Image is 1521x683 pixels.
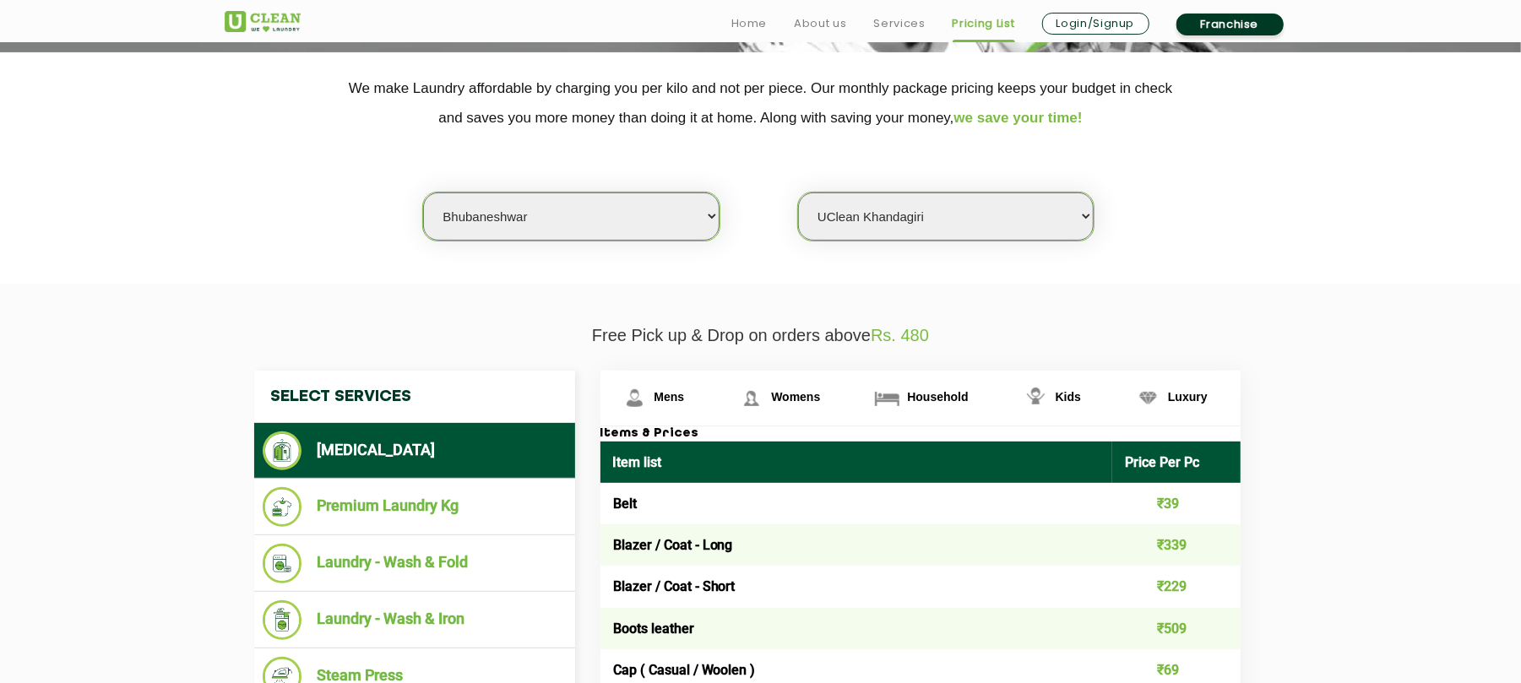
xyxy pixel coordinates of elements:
[1112,608,1241,649] td: ₹509
[225,326,1297,345] p: Free Pick up & Drop on orders above
[1056,390,1081,404] span: Kids
[953,14,1015,34] a: Pricing List
[600,608,1113,649] td: Boots leather
[263,544,567,583] li: Laundry - Wash & Fold
[263,487,302,527] img: Premium Laundry Kg
[600,426,1241,442] h3: Items & Prices
[263,431,302,470] img: Dry Cleaning
[620,383,649,413] img: Mens
[954,110,1083,126] span: we save your time!
[600,566,1113,607] td: Blazer / Coat - Short
[731,14,768,34] a: Home
[794,14,846,34] a: About us
[225,73,1297,133] p: We make Laundry affordable by charging you per kilo and not per piece. Our monthly package pricin...
[1112,524,1241,566] td: ₹339
[600,483,1113,524] td: Belt
[736,383,766,413] img: Womens
[655,390,685,404] span: Mens
[263,487,567,527] li: Premium Laundry Kg
[1176,14,1284,35] a: Franchise
[263,431,567,470] li: [MEDICAL_DATA]
[1112,442,1241,483] th: Price Per Pc
[225,11,301,32] img: UClean Laundry and Dry Cleaning
[1021,383,1051,413] img: Kids
[1112,566,1241,607] td: ₹229
[263,544,302,583] img: Laundry - Wash & Fold
[907,390,968,404] span: Household
[771,390,820,404] span: Womens
[871,326,929,344] span: Rs. 480
[600,524,1113,566] td: Blazer / Coat - Long
[1168,390,1208,404] span: Luxury
[263,600,302,640] img: Laundry - Wash & Iron
[1112,483,1241,524] td: ₹39
[872,383,902,413] img: Household
[873,14,925,34] a: Services
[600,442,1113,483] th: Item list
[254,371,575,423] h4: Select Services
[263,600,567,640] li: Laundry - Wash & Iron
[1042,13,1149,35] a: Login/Signup
[1133,383,1163,413] img: Luxury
